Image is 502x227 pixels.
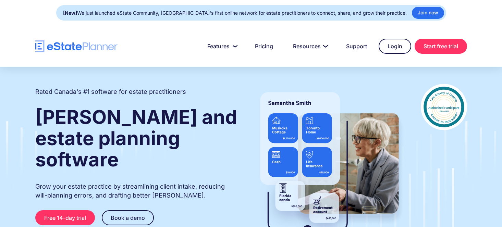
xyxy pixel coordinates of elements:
[379,39,411,54] a: Login
[35,182,238,200] p: Grow your estate practice by streamlining client intake, reducing will-planning errors, and draft...
[338,39,375,53] a: Support
[285,39,334,53] a: Resources
[63,8,407,18] div: We just launched eState Community, [GEOGRAPHIC_DATA]'s first online network for estate practition...
[102,210,154,225] a: Book a demo
[63,10,77,16] strong: [New]
[35,210,95,225] a: Free 14-day trial
[199,39,243,53] a: Features
[35,87,186,96] h2: Rated Canada's #1 software for estate practitioners
[247,39,281,53] a: Pricing
[35,105,237,171] strong: [PERSON_NAME] and estate planning software
[35,40,118,52] a: home
[412,7,444,19] a: Join now
[415,39,467,54] a: Start free trial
